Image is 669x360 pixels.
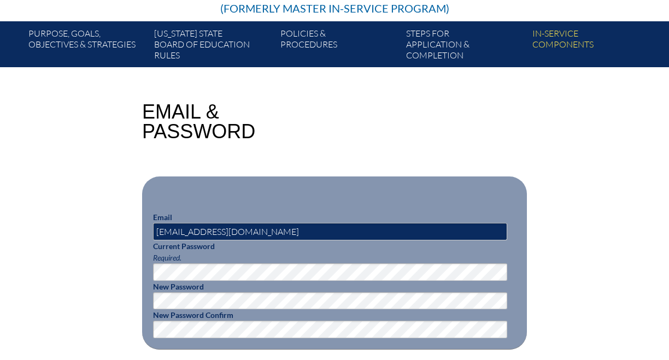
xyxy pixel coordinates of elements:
a: Purpose, goals,objectives & strategies [24,26,150,67]
span: Required. [153,253,181,262]
a: In-servicecomponents [528,26,654,67]
label: New Password [153,282,204,291]
label: New Password Confirm [153,310,233,320]
label: Email [153,213,172,222]
label: Current Password [153,241,215,251]
a: Steps forapplication & completion [402,26,527,67]
h1: Email & Password [142,102,255,141]
a: [US_STATE] StateBoard of Education rules [150,26,275,67]
a: Policies &Procedures [276,26,402,67]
